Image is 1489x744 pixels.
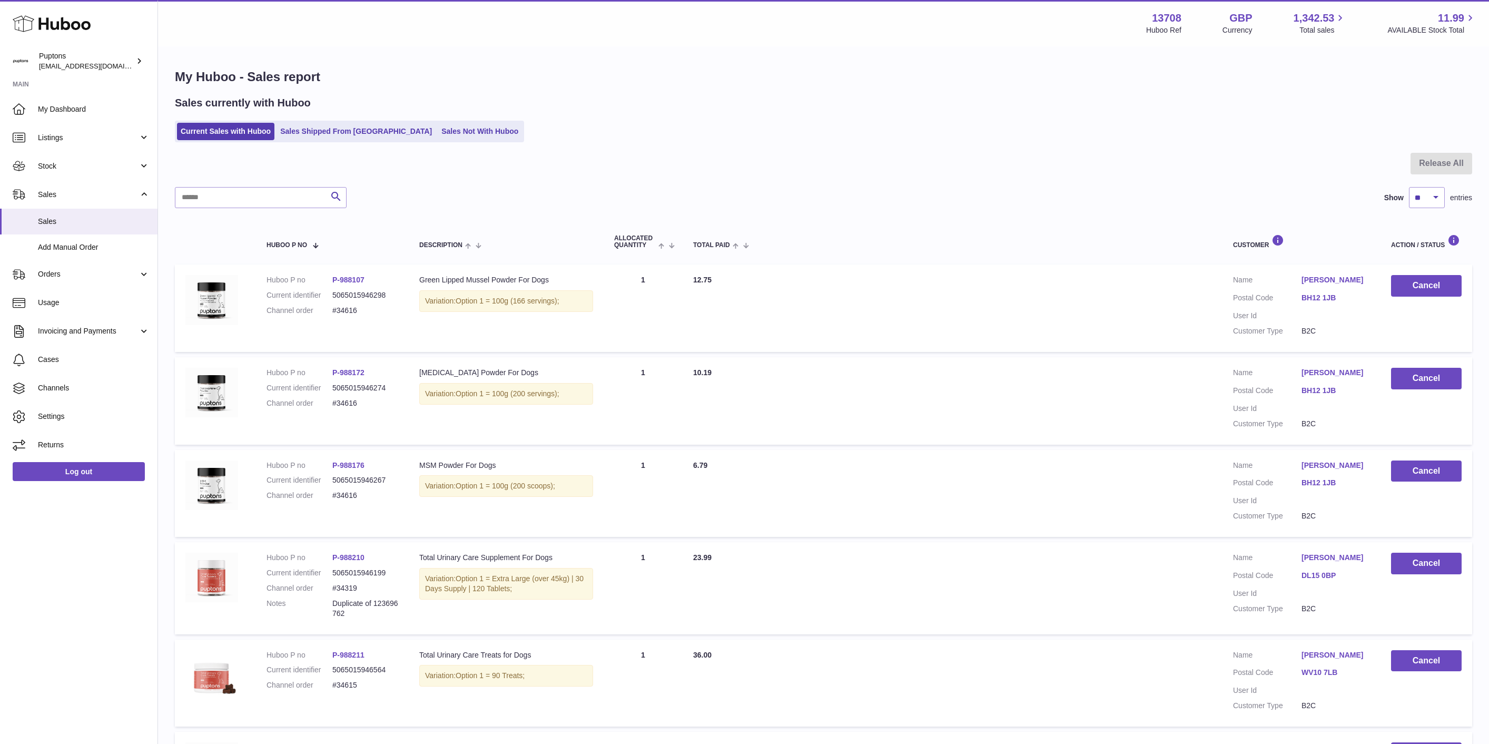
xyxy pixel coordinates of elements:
dt: Huboo P no [267,368,332,378]
td: 1 [604,542,683,634]
button: Cancel [1391,461,1462,482]
span: Option 1 = 100g (166 servings); [456,297,559,305]
span: Option 1 = Extra Large (over 45kg) | 30 Days Supply | 120 Tablets; [425,574,584,593]
a: BH12 1JB [1301,293,1370,303]
dd: #34616 [332,398,398,408]
button: Cancel [1391,368,1462,389]
dd: 5065015946564 [332,665,398,675]
div: Puptons [39,51,134,71]
dd: B2C [1301,511,1370,521]
dt: Notes [267,599,332,619]
dt: Customer Type [1233,419,1301,429]
dt: Huboo P no [267,553,332,563]
dd: #34616 [332,306,398,316]
div: Green Lipped Mussel Powder For Dogs [419,275,593,285]
span: 23.99 [693,553,712,562]
img: TotalUrinaryCareMain.jpg [185,650,238,703]
span: Orders [38,269,139,279]
dt: Current identifier [267,475,332,485]
span: Channels [38,383,150,393]
dt: User Id [1233,496,1301,506]
dd: B2C [1301,419,1370,429]
dt: Name [1233,553,1301,565]
a: DL15 0BP [1301,571,1370,581]
dt: Channel order [267,306,332,316]
dt: Current identifier [267,665,332,675]
span: AVAILABLE Stock Total [1387,25,1476,35]
img: TotalPetsGreenLippedMussel_29e81c7e-463f-4615-aef1-c6734e97805b.jpg [185,275,238,325]
dt: Channel order [267,680,332,690]
td: 1 [604,357,683,445]
span: 36.00 [693,651,712,659]
a: Current Sales with Huboo [177,123,274,140]
dd: 5065015946199 [332,568,398,578]
div: MSM Powder For Dogs [419,461,593,471]
strong: 13708 [1152,11,1181,25]
div: Currency [1222,25,1253,35]
dt: User Id [1233,404,1301,414]
dd: B2C [1301,701,1370,711]
span: Option 1 = 100g (200 scoops); [456,482,555,490]
a: P-988211 [332,651,364,659]
a: 1,342.53 Total sales [1294,11,1347,35]
div: Variation: [419,383,593,405]
dt: Customer Type [1233,604,1301,614]
dt: User Id [1233,686,1301,696]
dt: Channel order [267,398,332,408]
a: P-988210 [332,553,364,562]
label: Show [1384,193,1404,203]
div: Huboo Ref [1146,25,1181,35]
img: hello@puptons.com [13,53,28,69]
span: Returns [38,440,150,450]
img: TotalPetsMSMPowderForDogs_ffb90623-83ef-4257-86e1-6a44a59590c6.jpg [185,461,238,510]
a: P-988107 [332,276,364,284]
dd: #34319 [332,583,398,593]
button: Cancel [1391,275,1462,297]
dt: Name [1233,461,1301,473]
dd: #34615 [332,680,398,690]
span: Listings [38,133,139,143]
a: 11.99 AVAILABLE Stock Total [1387,11,1476,35]
dd: B2C [1301,326,1370,336]
span: Usage [38,298,150,308]
span: Option 1 = 100g (200 servings); [456,389,559,398]
dt: Customer Type [1233,511,1301,521]
span: Huboo P no [267,242,307,249]
span: entries [1450,193,1472,203]
td: 1 [604,450,683,537]
img: TotalPetsGreenGlucosaminePowderForDogs_dd6352c2-2442-49ba-88d7-c540a549808f.jpg [185,368,238,417]
dt: Channel order [267,583,332,593]
div: Customer [1233,234,1370,249]
button: Cancel [1391,650,1462,672]
div: Variation: [419,475,593,497]
div: Variation: [419,290,593,312]
span: Option 1 = 90 Treats; [456,671,525,680]
a: WV10 7LB [1301,668,1370,678]
a: Sales Shipped From [GEOGRAPHIC_DATA] [277,123,436,140]
dt: Customer Type [1233,326,1301,336]
span: Add Manual Order [38,242,150,252]
td: 1 [604,640,683,727]
a: Sales Not With Huboo [438,123,522,140]
dt: Customer Type [1233,701,1301,711]
span: My Dashboard [38,104,150,114]
span: Settings [38,412,150,422]
span: Cases [38,355,150,365]
td: 1 [604,265,683,352]
dt: Current identifier [267,568,332,578]
a: [PERSON_NAME] [1301,275,1370,285]
dt: Name [1233,275,1301,288]
span: [EMAIL_ADDRESS][DOMAIN_NAME] [39,62,155,70]
dt: Huboo P no [267,275,332,285]
span: 12.75 [693,276,712,284]
span: 11.99 [1438,11,1464,25]
dt: Channel order [267,491,332,501]
h2: Sales currently with Huboo [175,96,311,110]
p: Duplicate of 123696762 [332,599,398,619]
div: [MEDICAL_DATA] Powder For Dogs [419,368,593,378]
span: Total paid [693,242,730,249]
dt: Huboo P no [267,461,332,471]
span: 1,342.53 [1294,11,1335,25]
span: Invoicing and Payments [38,326,139,336]
dd: 5065015946298 [332,290,398,300]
